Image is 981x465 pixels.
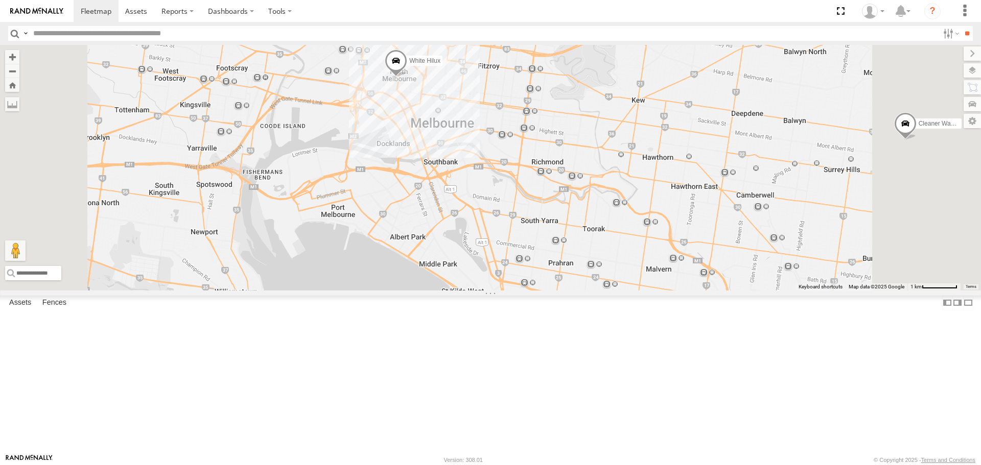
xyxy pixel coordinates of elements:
a: Visit our Website [6,455,53,465]
span: White Hilux [409,58,440,65]
span: Map data ©2025 Google [849,284,904,289]
div: John Vu [858,4,888,19]
button: Zoom in [5,50,19,64]
a: Terms (opens in new tab) [966,284,976,288]
span: Cleaner Wagon #1 [919,120,970,128]
button: Map Scale: 1 km per 66 pixels [907,283,961,290]
button: Zoom Home [5,78,19,92]
span: 1 km [910,284,922,289]
button: Keyboard shortcuts [799,283,843,290]
label: Map Settings [964,114,981,128]
label: Assets [4,296,36,310]
img: rand-logo.svg [10,8,63,15]
label: Search Query [21,26,30,41]
label: Search Filter Options [939,26,961,41]
label: Dock Summary Table to the Right [952,296,963,310]
div: © Copyright 2025 - [874,457,975,463]
div: Version: 308.01 [444,457,483,463]
label: Dock Summary Table to the Left [942,296,952,310]
button: Drag Pegman onto the map to open Street View [5,240,26,261]
label: Fences [37,296,72,310]
button: Zoom out [5,64,19,78]
a: Terms and Conditions [921,457,975,463]
label: Hide Summary Table [963,296,973,310]
label: Measure [5,97,19,111]
i: ? [924,3,941,19]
